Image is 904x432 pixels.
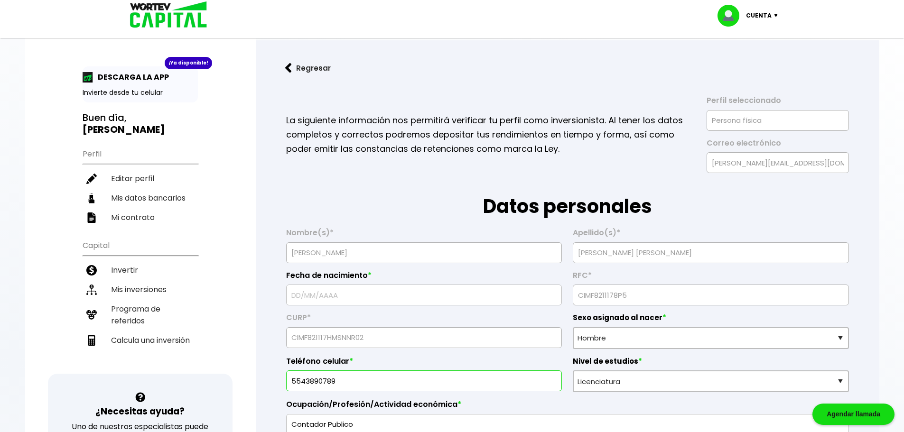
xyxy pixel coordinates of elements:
[83,260,198,280] a: Invertir
[286,271,562,285] label: Fecha de nacimiento
[83,169,198,188] a: Editar perfil
[271,55,345,81] button: Regresar
[83,280,198,299] a: Mis inversiones
[286,357,562,371] label: Teléfono celular
[83,88,198,98] p: Invierte desde tu celular
[290,285,558,305] input: DD/MM/AAAA
[285,63,292,73] img: flecha izquierda
[165,57,212,69] div: ¡Ya disponible!
[86,335,97,346] img: calculadora-icon.17d418c4.svg
[93,71,169,83] p: DESCARGA LA APP
[812,404,895,425] div: Agendar llamada
[746,9,772,23] p: Cuenta
[86,310,97,320] img: recomiendanos-icon.9b8e9327.svg
[718,5,746,27] img: profile-image
[95,404,185,418] h3: ¿Necesitas ayuda?
[290,328,558,348] input: 18 caracteres
[286,173,849,221] h1: Datos personales
[286,113,694,156] p: La siguiente información nos permitirá verificar tu perfil como inversionista. Al tener los datos...
[86,285,97,295] img: inversiones-icon.6695dc30.svg
[577,285,844,305] input: 13 caracteres
[83,123,165,136] b: [PERSON_NAME]
[86,174,97,184] img: editar-icon.952d3147.svg
[573,271,848,285] label: RFC
[83,235,198,374] ul: Capital
[83,188,198,208] a: Mis datos bancarios
[286,228,562,242] label: Nombre(s)
[86,265,97,276] img: invertir-icon.b3b967d7.svg
[83,72,93,83] img: app-icon
[271,55,864,81] a: flecha izquierdaRegresar
[573,313,848,327] label: Sexo asignado al nacer
[286,313,562,327] label: CURP
[83,112,198,136] h3: Buen día,
[286,400,849,414] label: Ocupación/Profesión/Actividad económica
[707,138,849,153] label: Correo electrónico
[772,14,784,17] img: icon-down
[83,208,198,227] a: Mi contrato
[83,143,198,227] ul: Perfil
[290,371,558,391] input: 10 dígitos
[83,331,198,350] a: Calcula una inversión
[86,193,97,203] img: datos-icon.10cf9172.svg
[707,96,849,110] label: Perfil seleccionado
[573,357,848,371] label: Nivel de estudios
[83,299,198,331] a: Programa de referidos
[573,228,848,242] label: Apellido(s)
[86,212,97,223] img: contrato-icon.f2db500c.svg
